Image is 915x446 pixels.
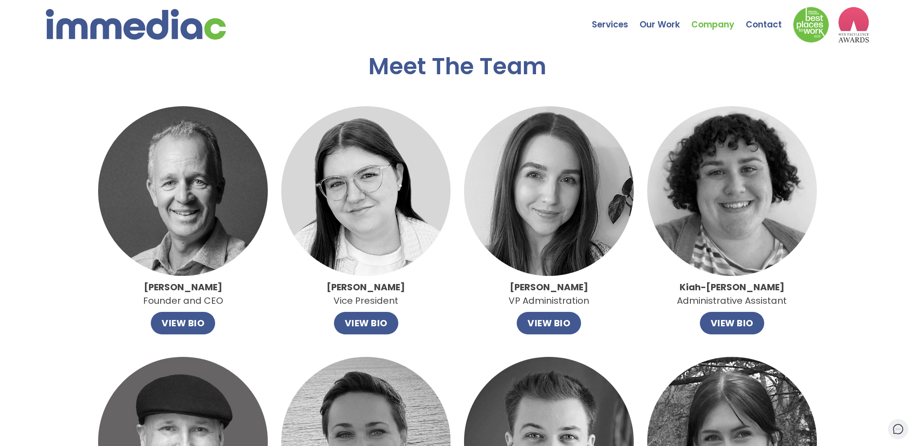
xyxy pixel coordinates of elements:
button: VIEW BIO [517,312,581,334]
p: Vice President [327,280,405,307]
a: Services [592,2,640,34]
strong: [PERSON_NAME] [144,281,222,293]
img: Catlin.jpg [281,106,451,276]
strong: Kiah-[PERSON_NAME] [680,281,784,293]
img: immediac [46,9,226,40]
strong: [PERSON_NAME] [510,281,588,293]
img: imageedit_1_9466638877.jpg [647,106,817,276]
a: Company [691,2,746,34]
button: VIEW BIO [700,312,764,334]
p: Administrative Assistant [677,280,787,307]
button: VIEW BIO [151,312,215,334]
a: Contact [746,2,793,34]
strong: [PERSON_NAME] [327,281,405,293]
img: Down [793,7,829,43]
img: Alley.jpg [464,106,634,276]
button: VIEW BIO [334,312,398,334]
img: John.jpg [98,106,268,276]
h2: Meet The Team [369,54,546,79]
img: logo2_wea_nobg.webp [838,7,870,43]
p: Founder and CEO [143,280,223,307]
a: Our Work [640,2,691,34]
p: VP Administration [509,280,589,307]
